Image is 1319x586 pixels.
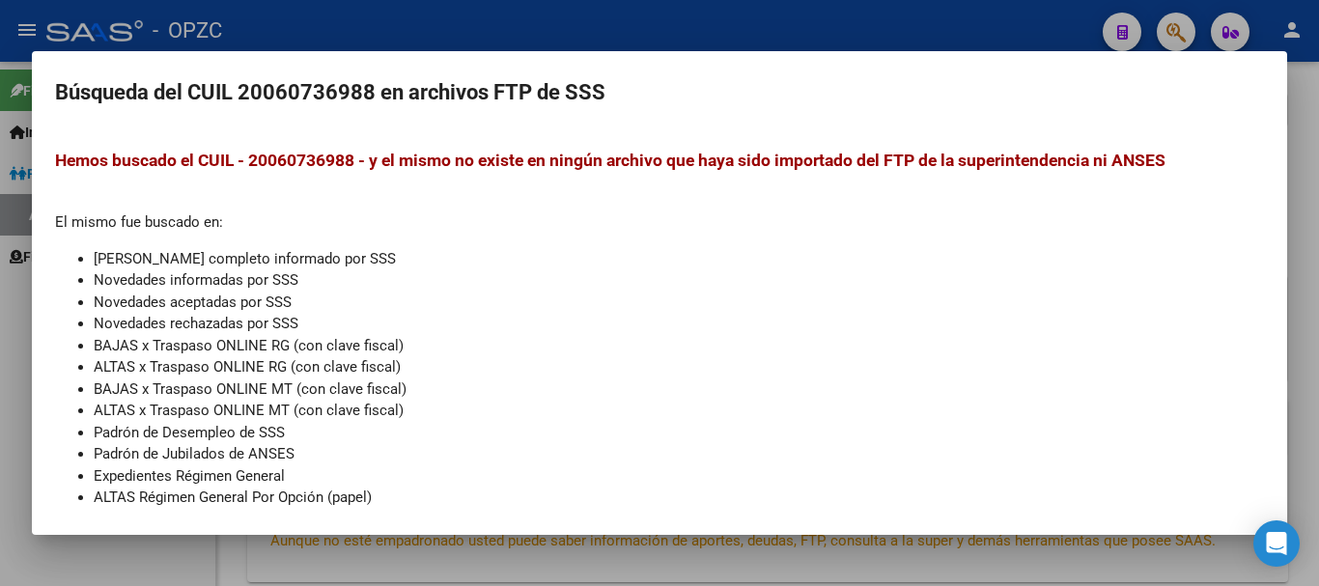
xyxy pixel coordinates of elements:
[94,422,1264,444] li: Padrón de Desempleo de SSS
[94,313,1264,335] li: Novedades rechazadas por SSS
[55,151,1165,170] span: Hemos buscado el CUIL - 20060736988 - y el mismo no existe en ningún archivo que haya sido import...
[94,509,1264,531] li: BAJAS Régimen General Por Opción (papel)
[94,356,1264,378] li: ALTAS x Traspaso ONLINE RG (con clave fiscal)
[94,465,1264,488] li: Expedientes Régimen General
[94,292,1264,314] li: Novedades aceptadas por SSS
[94,487,1264,509] li: ALTAS Régimen General Por Opción (papel)
[55,74,1264,111] h2: Búsqueda del CUIL 20060736988 en archivos FTP de SSS
[94,335,1264,357] li: BAJAS x Traspaso ONLINE RG (con clave fiscal)
[94,248,1264,270] li: [PERSON_NAME] completo informado por SSS
[94,378,1264,401] li: BAJAS x Traspaso ONLINE MT (con clave fiscal)
[94,269,1264,292] li: Novedades informadas por SSS
[94,400,1264,422] li: ALTAS x Traspaso ONLINE MT (con clave fiscal)
[1253,520,1300,567] div: Open Intercom Messenger
[94,443,1264,465] li: Padrón de Jubilados de ANSES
